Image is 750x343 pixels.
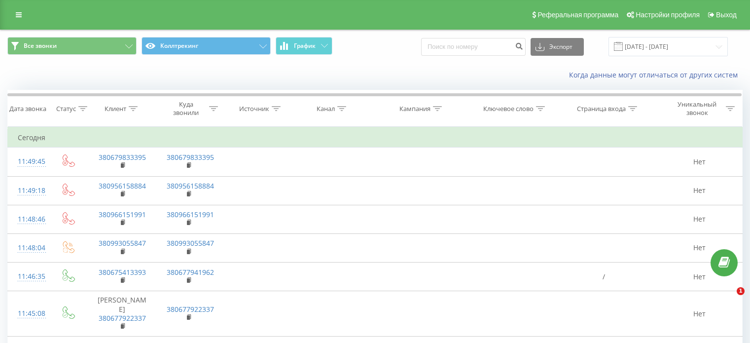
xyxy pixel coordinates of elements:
[636,11,700,19] span: Настройки профиля
[56,105,76,113] div: Статус
[577,105,626,113] div: Страница входа
[716,287,740,311] iframe: Intercom live chat
[317,105,335,113] div: Канал
[18,210,40,229] div: 11:48:46
[18,181,40,200] div: 11:49:18
[239,105,269,113] div: Источник
[9,105,46,113] div: Дата звонка
[657,205,742,233] td: Нет
[483,105,534,113] div: Ключевое слово
[166,100,207,117] div: Куда звонили
[569,70,743,79] a: Когда данные могут отличаться от других систем
[99,210,146,219] a: 380966151991
[8,128,743,148] td: Сегодня
[7,37,137,55] button: Все звонки
[18,304,40,323] div: 11:45:08
[167,152,214,162] a: 380679833395
[18,267,40,286] div: 11:46:35
[105,105,126,113] div: Клиент
[550,263,657,291] td: /
[276,37,332,55] button: График
[87,291,156,337] td: [PERSON_NAME]
[716,11,737,19] span: Выход
[99,152,146,162] a: 380679833395
[294,42,316,49] span: График
[18,152,40,171] div: 11:49:45
[142,37,271,55] button: Коллтрекинг
[24,42,57,50] span: Все звонки
[737,287,745,295] span: 1
[99,313,146,323] a: 380677922337
[671,100,723,117] div: Уникальный звонок
[167,210,214,219] a: 380966151991
[399,105,430,113] div: Кампания
[18,238,40,258] div: 11:48:04
[167,238,214,248] a: 380993055847
[99,238,146,248] a: 380993055847
[421,38,526,56] input: Поиск по номеру
[657,233,742,262] td: Нет
[537,11,618,19] span: Реферальная программа
[99,267,146,277] a: 380675413393
[657,176,742,205] td: Нет
[657,148,742,176] td: Нет
[167,267,214,277] a: 380677941962
[167,305,214,314] a: 380677922337
[531,38,584,56] button: Экспорт
[657,263,742,291] td: Нет
[167,181,214,191] a: 380956158884
[99,181,146,191] a: 380956158884
[657,291,742,337] td: Нет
